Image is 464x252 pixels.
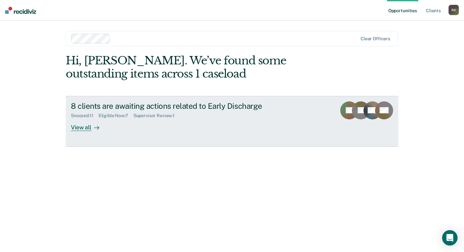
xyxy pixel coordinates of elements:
[71,118,107,131] div: View all
[66,96,398,147] a: 8 clients are awaiting actions related to Early DischargeSnoozed:11Eligible Now:7Supervisor Revie...
[449,5,459,15] button: BK
[99,113,133,118] div: Eligible Now : 7
[133,113,180,118] div: Supervisor Review : 1
[66,54,332,80] div: Hi, [PERSON_NAME]. We’ve found some outstanding items across 1 caseload
[442,230,458,246] div: Open Intercom Messenger
[449,5,459,15] div: B K
[71,101,297,111] div: 8 clients are awaiting actions related to Early Discharge
[71,113,99,118] div: Snoozed : 11
[361,36,390,42] div: Clear officers
[5,7,36,14] img: Recidiviz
